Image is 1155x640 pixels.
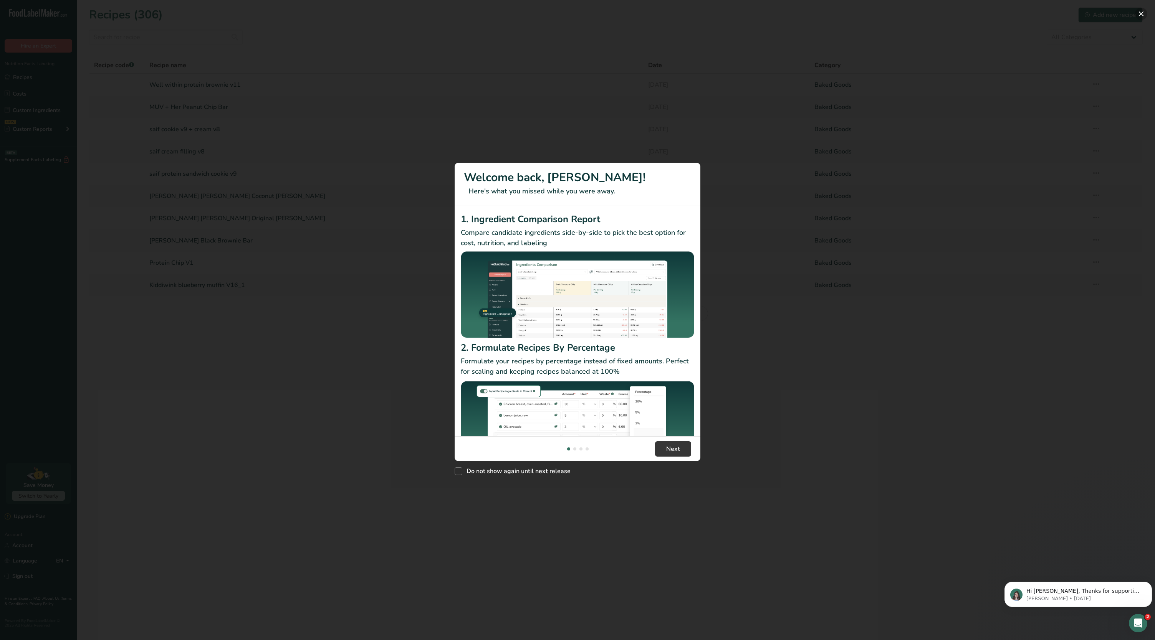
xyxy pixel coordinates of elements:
[461,356,694,377] p: Formulate your recipes by percentage instead of fixed amounts. Perfect for scaling and keeping re...
[461,228,694,248] p: Compare candidate ingredients side-by-side to pick the best option for cost, nutrition, and labeling
[461,251,694,338] img: Ingredient Comparison Report
[1001,566,1155,619] iframe: Intercom notifications message
[464,186,691,196] p: Here's what you missed while you were away.
[461,212,694,226] h2: 1. Ingredient Comparison Report
[462,467,571,475] span: Do not show again until next release
[461,341,694,355] h2: 2. Formulate Recipes By Percentage
[1129,614,1147,632] iframe: Intercom live chat
[1145,614,1151,620] span: 2
[666,444,680,454] span: Next
[655,441,691,457] button: Next
[464,169,691,186] h1: Welcome back, [PERSON_NAME]!
[461,380,694,472] img: Formulate Recipes By Percentage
